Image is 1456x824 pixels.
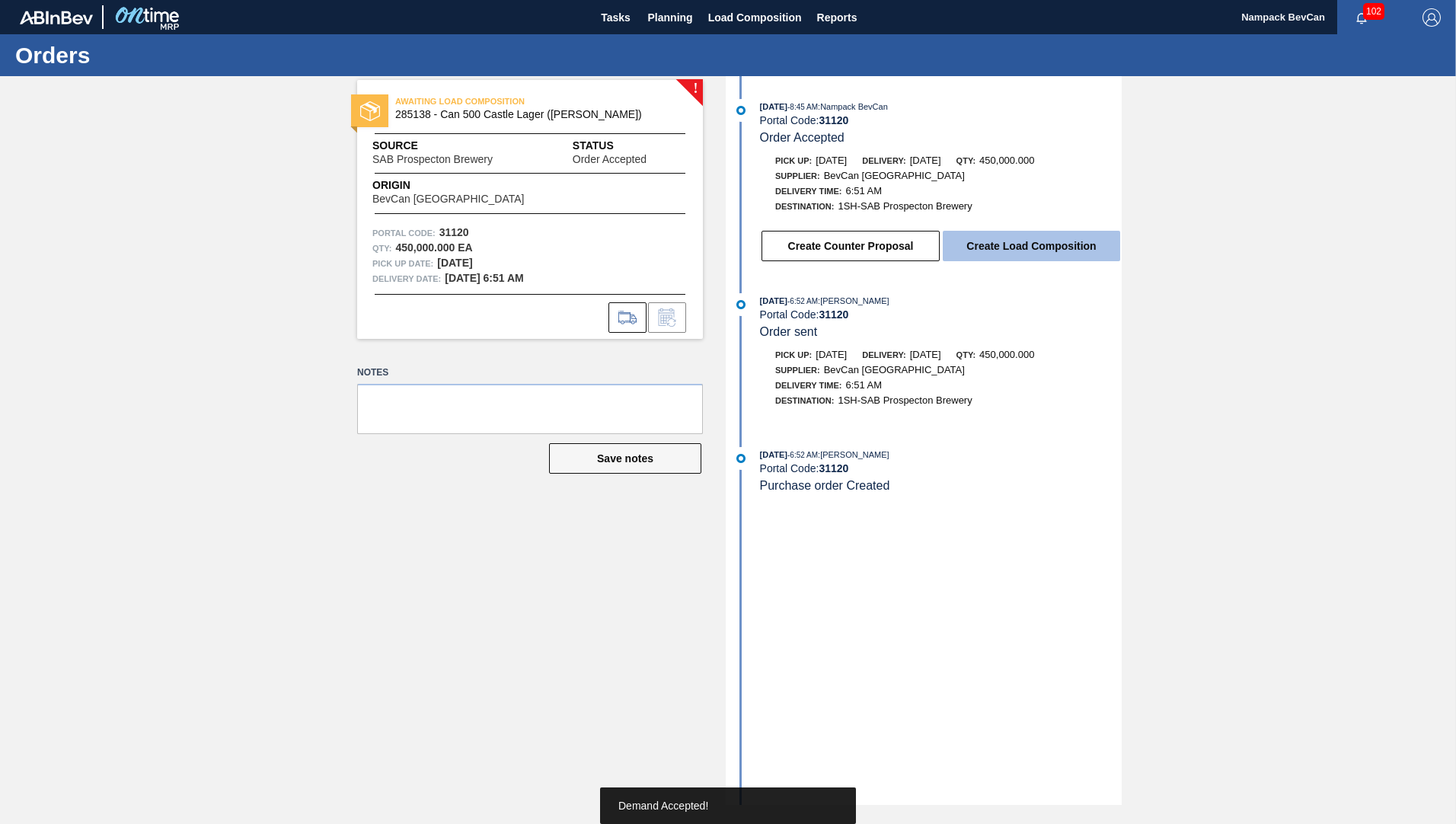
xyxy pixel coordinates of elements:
[372,256,433,271] span: Pick up Date:
[956,156,975,165] span: Qty:
[437,257,472,269] strong: [DATE]
[775,350,812,359] span: Pick up:
[862,350,905,359] span: Delivery:
[762,231,940,261] button: Create Counter Proposal
[760,479,890,492] span: Purchase order Created
[760,102,787,111] span: [DATE]
[818,296,889,305] span: : [PERSON_NAME]
[372,271,441,286] span: Delivery Date:
[760,462,1122,474] div: Portal Code:
[943,231,1120,261] button: Create Load Composition
[838,394,972,406] span: 1SH-SAB Prospecton Brewery
[775,171,820,180] span: Supplier:
[910,155,941,166] span: [DATE]
[549,443,701,474] button: Save notes
[862,156,905,165] span: Delivery:
[760,114,1122,126] div: Portal Code:
[372,241,391,256] span: Qty :
[979,349,1034,360] span: 450,000.000
[372,154,493,165] span: SAB Prospecton Brewery
[15,46,286,64] h1: Orders
[817,8,857,27] span: Reports
[824,364,965,375] span: BevCan [GEOGRAPHIC_DATA]
[787,451,818,459] span: - 6:52 AM
[20,11,93,24] img: TNhmsLtSVTkK8tSr43FrP2fwEKptu5GPRR3wAAAABJRU5ErkJggg==
[445,272,523,284] strong: [DATE] 6:51 AM
[775,366,820,375] span: Supplier:
[775,187,841,196] span: Delivery Time :
[760,308,1122,321] div: Portal Code:
[775,156,812,165] span: Pick up:
[775,202,834,211] span: Destination:
[760,131,845,144] span: Order Accepted
[760,325,818,338] span: Order sent
[599,8,633,27] span: Tasks
[372,177,562,193] span: Origin
[775,381,841,390] span: Delivery Time :
[845,185,882,196] span: 6:51 AM
[824,170,965,181] span: BevCan [GEOGRAPHIC_DATA]
[910,349,941,360] span: [DATE]
[736,300,746,309] img: atual
[1337,7,1386,28] button: Notifications
[838,200,972,212] span: 1SH-SAB Prospecton Brewery
[395,241,472,254] strong: 450,000.000 EA
[648,302,686,333] div: Inform order change
[845,379,882,391] span: 6:51 AM
[1363,3,1384,20] span: 102
[775,396,834,405] span: Destination:
[573,154,647,165] span: Order Accepted
[760,450,787,459] span: [DATE]
[818,450,889,459] span: : [PERSON_NAME]
[357,362,703,384] label: Notes
[819,308,848,321] strong: 31120
[816,349,847,360] span: [DATE]
[372,225,436,241] span: Portal Code:
[979,155,1034,166] span: 450,000.000
[372,138,538,154] span: Source
[708,8,802,27] span: Load Composition
[648,8,693,27] span: Planning
[816,155,847,166] span: [DATE]
[818,102,888,111] span: : Nampack BevCan
[787,103,818,111] span: - 8:45 AM
[573,138,688,154] span: Status
[760,296,787,305] span: [DATE]
[819,114,848,126] strong: 31120
[819,462,848,474] strong: 31120
[360,101,380,121] img: status
[395,109,672,120] span: 285138 - Can 500 Castle Lager (Charles)
[608,302,647,333] div: Go to Load Composition
[372,193,524,205] span: BevCan [GEOGRAPHIC_DATA]
[787,297,818,305] span: - 6:52 AM
[736,106,746,115] img: atual
[395,94,608,109] span: AWAITING LOAD COMPOSITION
[736,454,746,463] img: atual
[618,800,708,812] span: Demand Accepted!
[439,226,469,238] strong: 31120
[1422,8,1441,27] img: Logout
[956,350,975,359] span: Qty:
